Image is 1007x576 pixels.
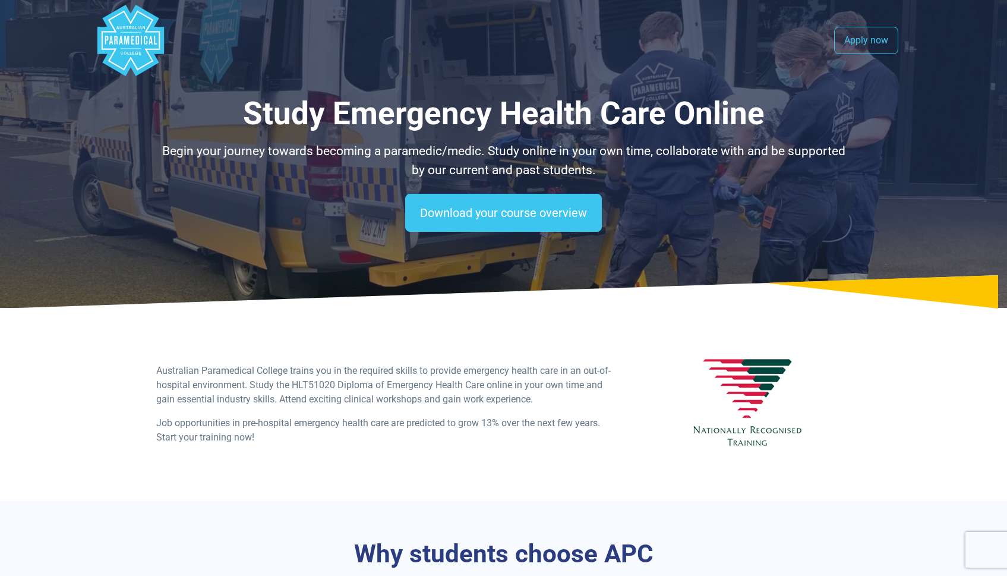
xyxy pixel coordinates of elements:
[405,194,602,232] a: Download your course overview
[156,142,851,180] p: Begin your journey towards becoming a paramedic/medic. Study online in your own time, collaborate...
[156,539,851,569] h3: Why students choose APC
[95,5,166,76] div: Australian Paramedical College
[834,27,898,54] a: Apply now
[156,416,615,445] p: Job opportunities in pre-hospital emergency health care are predicted to grow 13% over the next f...
[156,95,851,133] h1: Study Emergency Health Care Online
[156,364,615,407] p: Australian Paramedical College trains you in the required skills to provide emergency health care...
